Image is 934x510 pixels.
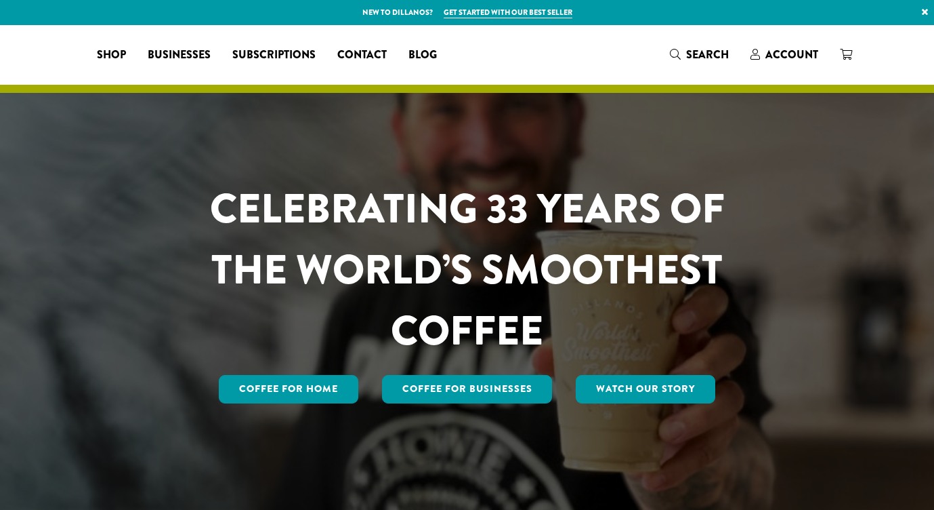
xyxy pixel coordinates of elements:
span: Shop [97,47,126,64]
a: Shop [86,44,137,66]
a: Search [659,43,740,66]
span: Account [765,47,818,62]
span: Search [686,47,729,62]
span: Businesses [148,47,211,64]
span: Subscriptions [232,47,316,64]
span: Contact [337,47,387,64]
a: Get started with our best seller [444,7,572,18]
span: Blog [408,47,437,64]
a: Watch Our Story [576,375,715,404]
a: Coffee for Home [219,375,358,404]
a: Coffee For Businesses [382,375,553,404]
h1: CELEBRATING 33 YEARS OF THE WORLD’S SMOOTHEST COFFEE [170,178,765,361]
